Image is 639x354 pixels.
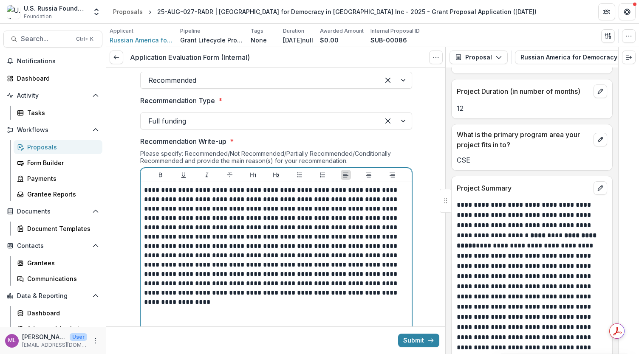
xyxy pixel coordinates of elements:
button: Open entity switcher [90,3,102,20]
div: Grantees [27,258,96,267]
a: Proposals [110,6,146,18]
div: Payments [27,174,96,183]
button: Partners [598,3,615,20]
div: Dashboard [27,309,96,317]
button: Heading 1 [248,170,258,180]
button: edit [594,84,607,98]
button: Align Center [364,170,374,180]
p: Recommendation Type [140,96,215,106]
img: U.S. Russia Foundation [7,5,20,19]
a: Grantees [14,256,102,270]
p: [PERSON_NAME] [22,332,66,341]
p: Duration [283,27,304,35]
button: Proposal [450,51,508,64]
div: Communications [27,274,96,283]
span: Workflows [17,126,89,134]
button: Underline [178,170,189,180]
p: CSE [457,155,607,165]
p: Internal Proposal ID [370,27,420,35]
div: Document Templates [27,224,96,233]
button: Open Workflows [3,123,102,137]
p: Grant Lifecycle Process [180,36,244,45]
p: SUB-00086 [370,36,407,45]
p: Tags [251,27,263,35]
button: Align Left [341,170,351,180]
button: Search... [3,31,102,48]
div: Tasks [27,108,96,117]
button: Italicize [202,170,212,180]
p: User [70,333,87,341]
button: Options [429,51,443,64]
p: Applicant [110,27,133,35]
a: Form Builder [14,156,102,170]
button: Open Contacts [3,239,102,253]
span: Search... [21,35,71,43]
div: Dashboard [17,74,96,83]
a: Document Templates [14,222,102,236]
div: Form Builder [27,158,96,167]
p: [DATE]null [283,36,313,45]
button: Heading 2 [271,170,281,180]
p: 12 [457,103,607,113]
button: Expand right [622,51,636,64]
button: Strike [225,170,235,180]
button: Bold [156,170,166,180]
button: Open Documents [3,205,102,218]
p: None [251,36,267,45]
span: Notifications [17,58,99,65]
div: 25-AUG-027-RADR | [GEOGRAPHIC_DATA] for Democracy in [GEOGRAPHIC_DATA] Inc - 2025 - Grant Proposa... [157,7,537,16]
button: edit [594,181,607,195]
a: Advanced Analytics [14,322,102,336]
div: Advanced Analytics [27,324,96,333]
div: Proposals [27,143,96,152]
a: Dashboard [3,71,102,85]
a: Grantee Reports [14,187,102,201]
div: Clear selected options [381,114,395,128]
p: Recommendation Write-up [140,136,226,146]
a: Tasks [14,106,102,120]
span: Data & Reporting [17,292,89,300]
a: Proposals [14,140,102,154]
p: [EMAIL_ADDRESS][DOMAIN_NAME] [22,341,87,349]
h3: Application Evaluation Form (Internal) [130,53,250,62]
span: Foundation [24,13,52,20]
p: $0.00 [320,36,339,45]
button: Ordered List [317,170,328,180]
p: Awarded Amount [320,27,364,35]
button: Notifications [3,54,102,68]
div: Maria Lvova [8,338,16,343]
button: Bullet List [294,170,305,180]
div: U.S. Russia Foundation [24,4,87,13]
div: Proposals [113,7,143,16]
div: Ctrl + K [74,34,95,44]
a: Russian America for Democracy in [GEOGRAPHIC_DATA] Inc [110,36,173,45]
button: Open Activity [3,89,102,102]
div: Clear selected options [381,73,395,87]
p: What is the primary program area your project fits in to? [457,129,590,150]
span: Contacts [17,242,89,250]
a: Communications [14,272,102,286]
div: Please specify: Recommended/Not Recommended/Partially Recommended/Conditionally Recommended and p... [140,150,412,168]
button: edit [594,133,607,146]
button: Submit [398,334,439,347]
nav: breadcrumb [110,6,540,18]
button: Get Help [619,3,636,20]
p: Project Summary [457,183,590,193]
button: Align Right [387,170,397,180]
span: Documents [17,208,89,215]
span: Activity [17,92,89,99]
a: Payments [14,171,102,185]
div: Grantee Reports [27,190,96,199]
a: Dashboard [14,306,102,320]
button: Open Data & Reporting [3,289,102,303]
button: More [90,336,101,346]
p: Pipeline [180,27,201,35]
p: Project Duration (in number of months) [457,86,590,96]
